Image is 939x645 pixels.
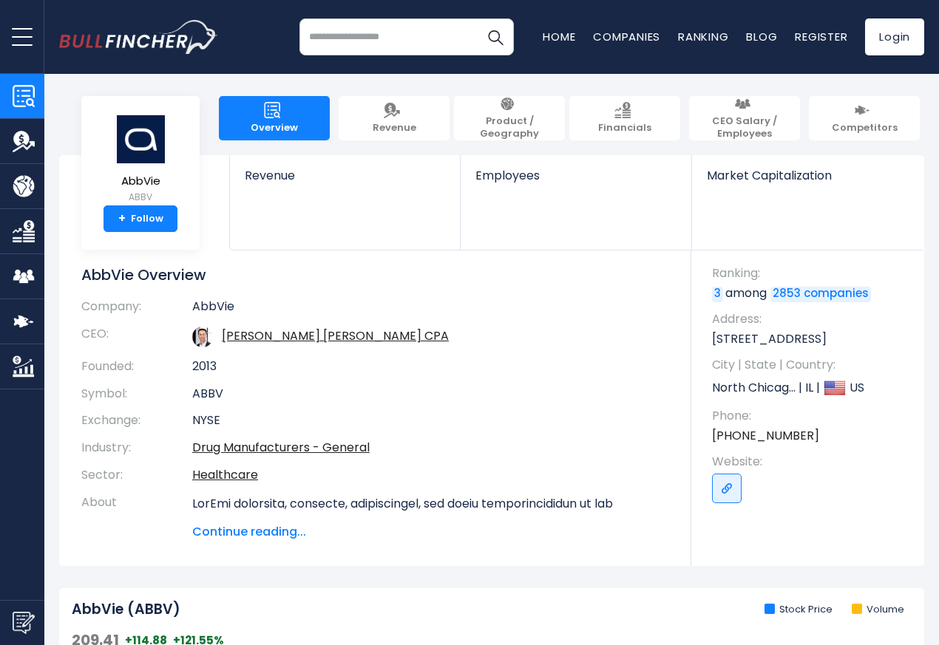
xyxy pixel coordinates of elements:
[81,462,192,489] th: Sector:
[115,175,166,188] span: AbbVie
[81,299,192,321] th: Company:
[746,29,777,44] a: Blog
[689,96,800,140] a: CEO Salary / Employees
[678,29,728,44] a: Ranking
[593,29,660,44] a: Companies
[118,212,126,225] strong: +
[192,407,669,434] td: NYSE
[461,155,691,208] a: Employees
[59,20,218,54] a: Go to homepage
[852,604,904,616] li: Volume
[81,380,192,408] th: Symbol:
[192,327,213,347] img: robert-a-michael.jpg
[712,377,909,399] p: North Chicag... | IL | US
[598,122,651,134] span: Financials
[477,18,514,55] button: Search
[114,114,167,206] a: AbbVie ABBV
[192,466,258,483] a: Healthcare
[712,474,742,503] a: Go to link
[59,20,218,54] img: bullfincher logo
[192,299,669,321] td: AbbVie
[219,96,330,140] a: Overview
[809,96,920,140] a: Competitors
[707,168,908,182] span: Market Capitalization
[104,205,177,232] a: +Follow
[230,155,460,208] a: Revenue
[712,454,909,470] span: Website:
[81,265,669,284] h1: AbbVie Overview
[765,604,833,616] li: Stock Price
[339,96,450,140] a: Revenue
[712,311,909,327] span: Address:
[115,191,166,204] small: ABBV
[692,155,923,208] a: Market Capitalization
[795,29,847,44] a: Register
[72,601,180,619] h2: AbbVie (ABBV)
[712,287,723,301] a: 3
[712,285,909,301] p: among
[81,489,192,541] th: About
[192,380,669,408] td: ABBV
[454,96,565,140] a: Product / Geography
[475,168,676,182] span: Employees
[461,115,557,140] span: Product / Geography
[81,434,192,462] th: Industry:
[543,29,575,44] a: Home
[712,428,819,444] a: [PHONE_NUMBER]
[81,353,192,380] th: Founded:
[192,439,370,456] a: Drug Manufacturers - General
[696,115,793,140] span: CEO Salary / Employees
[245,168,445,182] span: Revenue
[81,407,192,434] th: Exchange:
[222,327,449,344] a: ceo
[192,353,669,380] td: 2013
[251,122,298,134] span: Overview
[712,357,909,373] span: City | State | Country:
[569,96,680,140] a: Financials
[81,321,192,353] th: CEO:
[373,122,416,134] span: Revenue
[712,408,909,424] span: Phone:
[712,331,909,347] p: [STREET_ADDRESS]
[770,287,871,301] a: 2853 companies
[712,265,909,281] span: Ranking:
[832,122,898,134] span: Competitors
[865,18,924,55] a: Login
[192,523,669,541] span: Continue reading...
